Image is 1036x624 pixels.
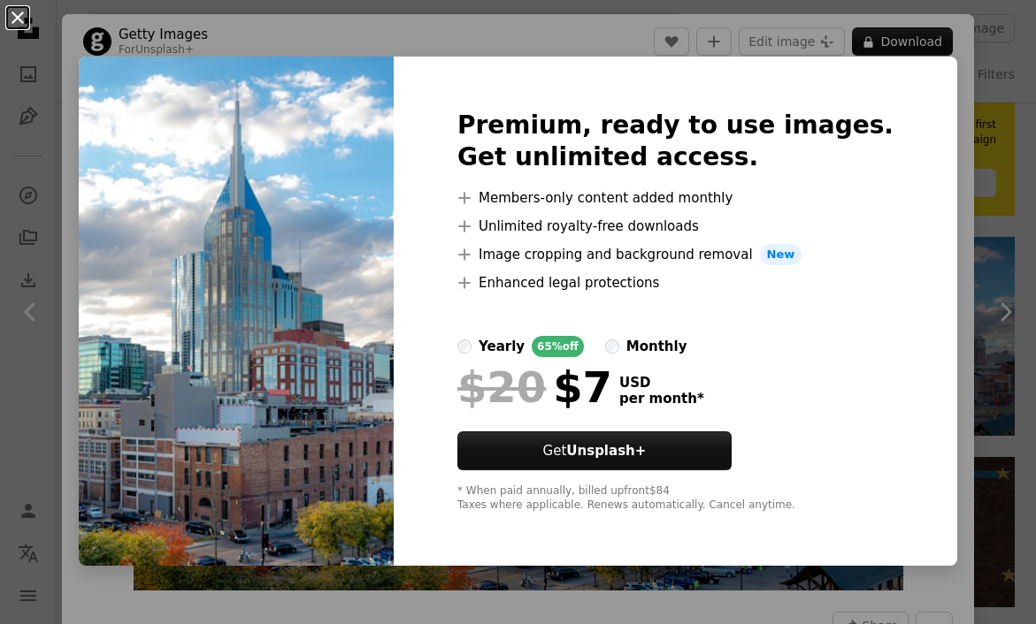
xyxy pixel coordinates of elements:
div: * When paid annually, billed upfront $84 Taxes where applicable. Renews automatically. Cancel any... [457,484,894,513]
li: Members-only content added monthly [457,187,894,209]
input: yearly65%off [457,339,472,354]
span: USD [619,375,704,391]
img: premium_photo-1733349621935-3e5c827bc946 [79,57,394,566]
h2: Premium, ready to use images. Get unlimited access. [457,110,894,173]
span: $20 [457,364,546,410]
div: yearly [479,336,525,357]
li: Enhanced legal protections [457,272,894,293]
button: GetUnsplash+ [457,431,732,470]
input: monthly [605,339,619,354]
div: monthly [626,336,687,357]
strong: Unsplash+ [566,443,646,459]
div: $7 [457,364,612,410]
span: New [760,244,802,265]
li: Unlimited royalty-free downloads [457,216,894,237]
div: 65% off [532,336,584,357]
span: per month * [619,391,704,407]
li: Image cropping and background removal [457,244,894,265]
